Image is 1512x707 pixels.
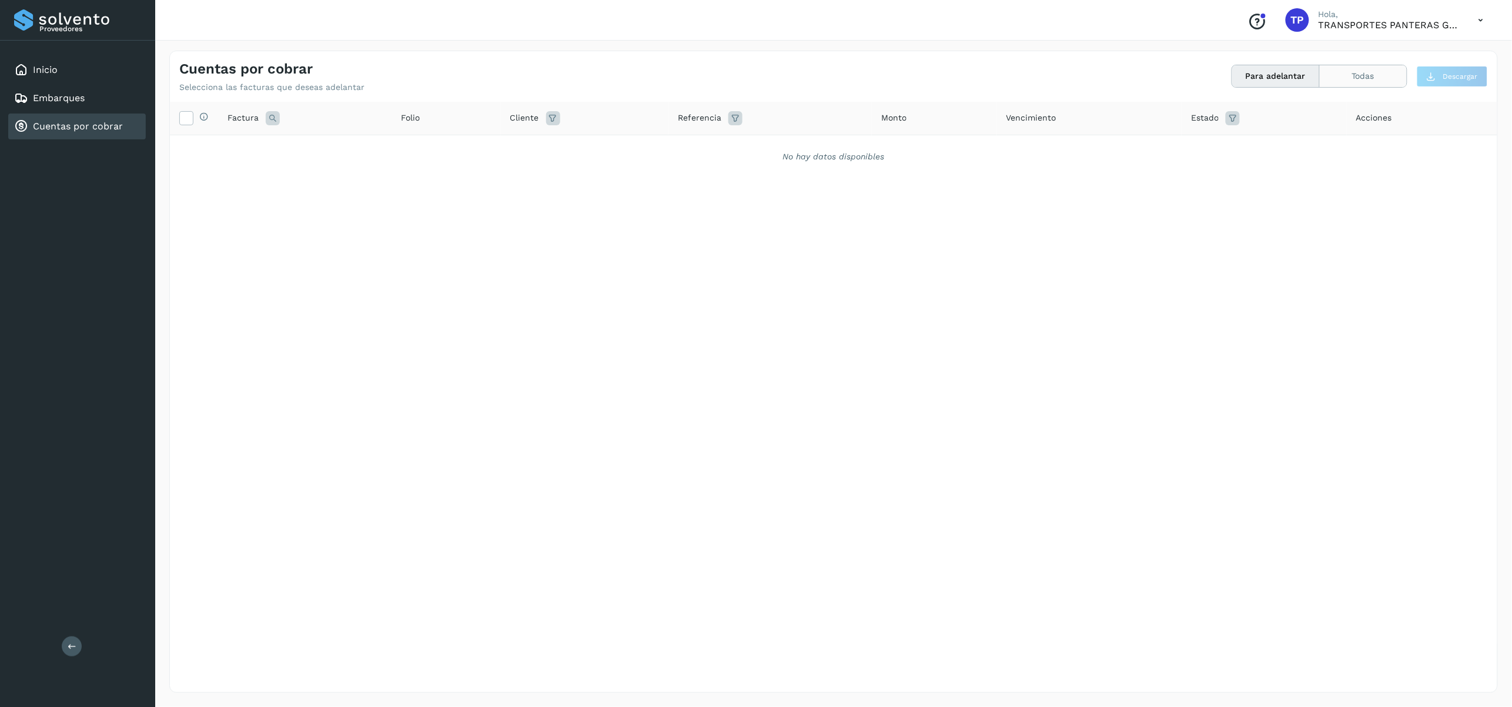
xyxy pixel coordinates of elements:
[179,82,364,92] p: Selecciona las facturas que deseas adelantar
[881,112,906,124] span: Monto
[1191,112,1219,124] span: Estado
[228,112,259,124] span: Factura
[8,114,146,139] div: Cuentas por cobrar
[1319,19,1460,31] p: TRANSPORTES PANTERAS GAPO S.A. DE C.V.
[33,64,58,75] a: Inicio
[39,25,141,33] p: Proveedores
[401,112,420,124] span: Folio
[1232,65,1320,87] button: Para adelantar
[185,151,1482,163] div: No hay datos disponibles
[1356,112,1392,124] span: Acciones
[1443,71,1478,82] span: Descargar
[1319,9,1460,19] p: Hola,
[8,85,146,111] div: Embarques
[33,92,85,104] a: Embarques
[1006,112,1056,124] span: Vencimiento
[1320,65,1407,87] button: Todas
[678,112,721,124] span: Referencia
[510,112,539,124] span: Cliente
[33,121,123,132] a: Cuentas por cobrar
[8,57,146,83] div: Inicio
[179,61,313,78] h4: Cuentas por cobrar
[1417,66,1488,87] button: Descargar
